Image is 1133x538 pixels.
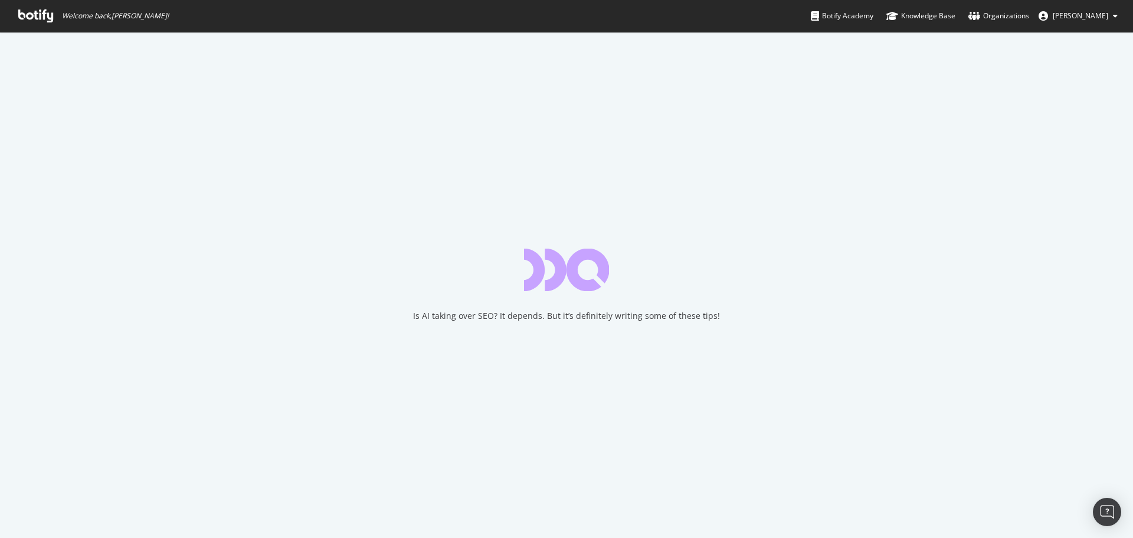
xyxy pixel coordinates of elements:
[524,249,609,291] div: animation
[1053,11,1108,21] span: Olivier Job
[886,10,955,22] div: Knowledge Base
[811,10,873,22] div: Botify Academy
[62,11,169,21] span: Welcome back, [PERSON_NAME] !
[1093,498,1121,526] div: Open Intercom Messenger
[968,10,1029,22] div: Organizations
[1029,6,1127,25] button: [PERSON_NAME]
[413,310,720,322] div: Is AI taking over SEO? It depends. But it’s definitely writing some of these tips!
